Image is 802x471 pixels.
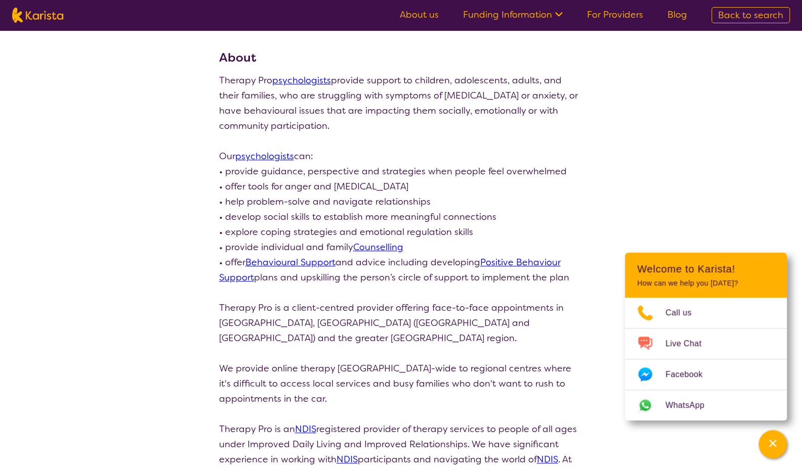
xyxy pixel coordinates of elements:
button: Channel Menu [758,430,787,458]
a: About us [400,9,439,21]
span: WhatsApp [665,398,716,413]
a: For Providers [587,9,643,21]
span: Live Chat [665,336,713,351]
h2: Welcome to Karista! [637,263,775,275]
p: Therapy Pro provide support to children, adolescents, adults, and their families, who are struggl... [219,73,583,133]
a: psychologists [272,74,331,86]
p: • offer tools for anger and [MEDICAL_DATA] [219,179,583,194]
p: How can we help you [DATE]? [637,279,775,288]
span: Call us [665,305,704,320]
p: • offer and advice including developing plans and upskilling the person’s circle of support to im... [219,255,583,285]
a: psychologists [235,150,294,162]
span: Facebook [665,367,714,382]
a: Web link opens in a new tab. [625,390,787,420]
span: Back to search [718,9,783,21]
p: We provide online therapy [GEOGRAPHIC_DATA]-wide to regional centres where it's difficult to acce... [219,361,583,406]
a: NDIS [295,423,316,435]
a: Blog [667,9,687,21]
a: NDIS [537,453,558,465]
p: • explore coping strategies and emotional regulation skills [219,224,583,240]
h3: About [219,49,583,67]
a: NDIS [336,453,358,465]
div: Channel Menu [625,253,787,420]
a: Positive Behaviour Support [219,256,561,284]
p: • develop social skills to establish more meaningful connections [219,209,583,224]
p: Our can: [219,149,583,164]
p: • help problem-solve and navigate relationships [219,194,583,209]
p: Therapy Pro is a client-centred provider offering face-to-face appointments in [GEOGRAPHIC_DATA],... [219,300,583,346]
a: Behavioural Support [245,256,335,268]
p: • provide guidance, perspective and strategies when people feel overwhelmed [219,164,583,179]
p: • provide individual and family [219,240,583,255]
a: Back to search [711,7,790,23]
ul: Choose channel [625,298,787,420]
a: Counselling [353,241,403,253]
a: Funding Information [463,9,563,21]
img: Karista logo [12,8,63,23]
